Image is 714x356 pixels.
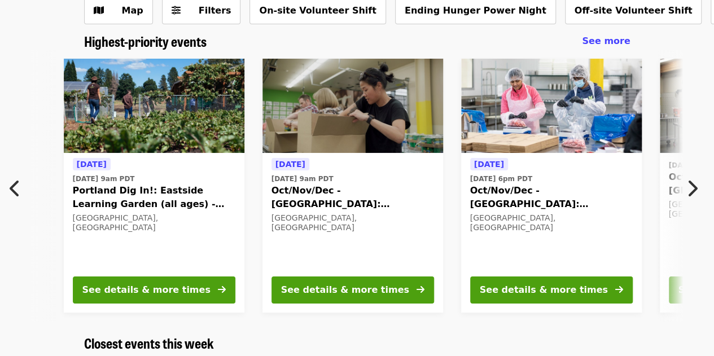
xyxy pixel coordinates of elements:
i: chevron-left icon [10,178,21,199]
div: See details & more times [281,283,409,297]
span: Oct/Nov/Dec - [GEOGRAPHIC_DATA]: Repack/Sort (age [DEMOGRAPHIC_DATA]+) [470,184,633,211]
div: See details & more times [82,283,211,297]
span: Portland Dig In!: Eastside Learning Garden (all ages) - Aug/Sept/Oct [73,184,235,211]
div: [GEOGRAPHIC_DATA], [GEOGRAPHIC_DATA] [73,213,235,232]
span: See more [582,36,630,46]
span: Map [122,5,143,16]
button: See details & more times [73,276,235,304]
span: Closest events this week [84,333,214,353]
div: Closest events this week [75,335,639,351]
i: arrow-right icon [615,284,623,295]
button: See details & more times [470,276,633,304]
div: [GEOGRAPHIC_DATA], [GEOGRAPHIC_DATA] [470,213,633,232]
img: Portland Dig In!: Eastside Learning Garden (all ages) - Aug/Sept/Oct organized by Oregon Food Bank [64,59,244,153]
a: Closest events this week [84,335,214,351]
a: Highest-priority events [84,33,207,50]
time: [DATE] 6pm PDT [470,174,532,184]
span: [DATE] [474,160,504,169]
a: See details for "Oct/Nov/Dec - Beaverton: Repack/Sort (age 10+)" [461,59,642,313]
img: Oct/Nov/Dec - Portland: Repack/Sort (age 8+) organized by Oregon Food Bank [262,59,443,153]
span: Oct/Nov/Dec - [GEOGRAPHIC_DATA]: Repack/Sort (age [DEMOGRAPHIC_DATA]+) [271,184,434,211]
i: arrow-right icon [417,284,424,295]
span: Filters [199,5,231,16]
time: [DATE] 9am PDT [73,174,135,184]
span: [DATE] [275,160,305,169]
div: Highest-priority events [75,33,639,50]
a: See more [582,34,630,48]
i: arrow-right icon [218,284,226,295]
i: sliders-h icon [172,5,181,16]
button: See details & more times [271,276,434,304]
time: [DATE] 9am PDT [271,174,334,184]
i: map icon [94,5,104,16]
button: Next item [677,173,714,204]
a: See details for "Oct/Nov/Dec - Portland: Repack/Sort (age 8+)" [262,59,443,313]
i: chevron-right icon [686,178,698,199]
div: See details & more times [480,283,608,297]
a: See details for "Portland Dig In!: Eastside Learning Garden (all ages) - Aug/Sept/Oct" [64,59,244,313]
span: [DATE] [77,160,107,169]
img: Oct/Nov/Dec - Beaverton: Repack/Sort (age 10+) organized by Oregon Food Bank [461,59,642,153]
span: Highest-priority events [84,31,207,51]
div: [GEOGRAPHIC_DATA], [GEOGRAPHIC_DATA] [271,213,434,232]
